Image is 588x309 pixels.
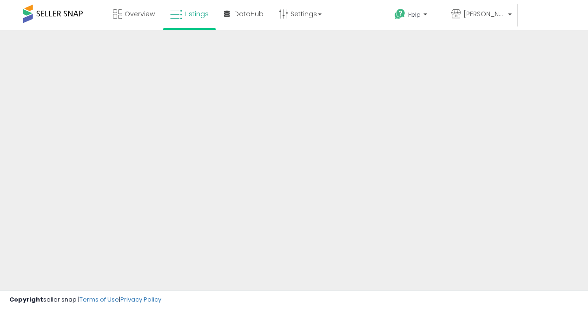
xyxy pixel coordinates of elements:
div: seller snap | | [9,296,161,304]
a: Privacy Policy [120,295,161,304]
a: Terms of Use [79,295,119,304]
i: Get Help [394,8,406,20]
span: Overview [125,9,155,19]
a: Help [387,1,443,30]
span: Help [408,11,421,19]
strong: Copyright [9,295,43,304]
span: DataHub [234,9,264,19]
span: [PERSON_NAME] Online Stores [463,9,505,19]
span: Listings [185,9,209,19]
